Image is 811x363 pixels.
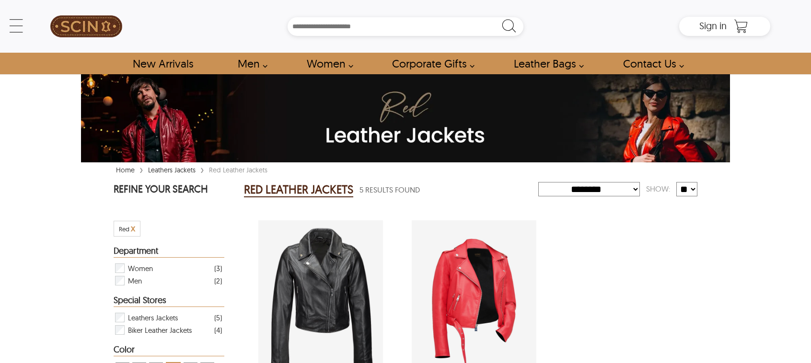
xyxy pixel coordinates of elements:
span: Men [128,274,142,287]
div: Red Leather Jackets [207,165,270,175]
a: Shop Leather Corporate Gifts [381,53,480,74]
span: Women [128,262,153,274]
div: ( 5 ) [214,312,222,324]
a: Leathers Jackets [146,166,198,174]
h2: RED LEATHER JACKETS [244,182,353,197]
div: Heading Filter Red Leather Jackets by Color [114,345,224,356]
div: Heading Filter Red Leather Jackets by Special Stores [114,295,224,307]
div: ( 4 ) [214,324,222,336]
img: Shop Red Real Leather Jacket | Red Leather Jackets [81,74,730,162]
a: SCIN [41,5,132,48]
a: shop men's leather jackets [227,53,273,74]
a: Home [114,166,137,174]
span: Sign in [699,20,727,32]
div: Red Leather Jackets 5 Results Found [244,180,539,199]
div: Filter Biker Leather Jackets Red Leather Jackets [114,324,222,336]
span: Leathers Jackets [128,311,178,324]
div: Filter Men Red Leather Jackets [114,274,222,287]
div: ( 3 ) [214,262,222,274]
span: Filter Red [119,225,129,233]
span: 5 Results Found [359,184,420,196]
div: Show: [640,181,676,197]
span: Cancel Filter [131,223,135,234]
div: Filter Women Red Leather Jackets [114,262,222,274]
div: Filter Leathers Jackets Red Leather Jackets [114,311,222,324]
span: › [139,161,143,178]
a: Shop Leather Bags [503,53,589,74]
a: Sign in [699,23,727,31]
a: contact-us [612,53,689,74]
img: SCIN [50,5,122,48]
a: Shop New Arrivals [122,53,204,74]
div: Heading Filter Red Leather Jackets by Department [114,246,224,258]
span: Biker Leather Jackets [128,324,192,336]
div: ( 2 ) [214,275,222,287]
a: Shop Women Leather Jackets [296,53,359,74]
span: › [200,161,204,178]
a: Shopping Cart [731,19,751,34]
p: REFINE YOUR SEARCH [114,182,224,198]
